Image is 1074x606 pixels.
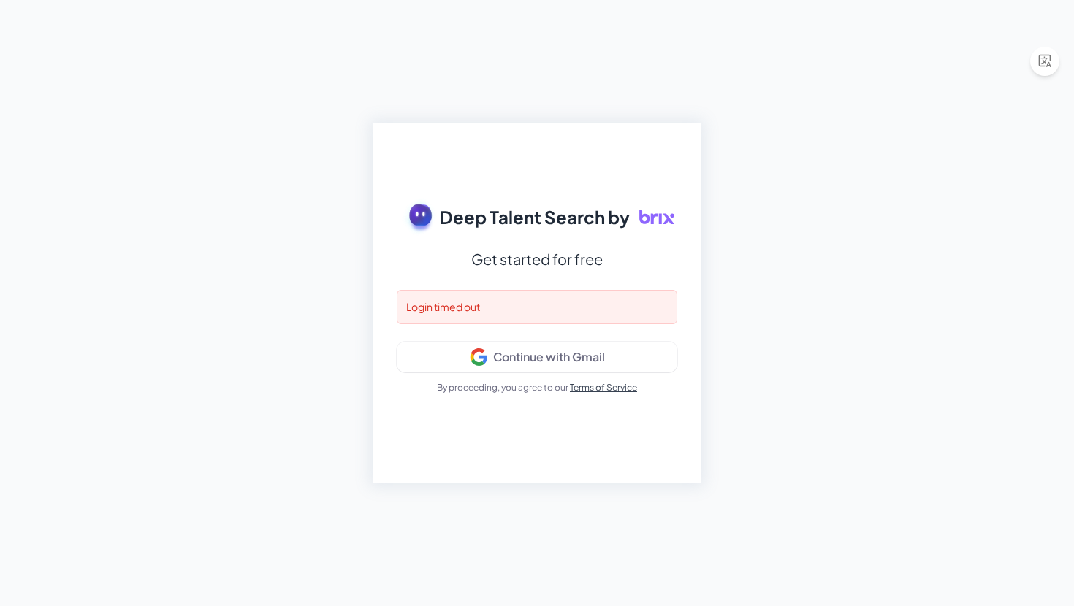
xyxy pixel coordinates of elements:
[437,381,637,394] p: By proceeding, you agree to our
[493,350,605,364] div: Continue with Gmail
[397,290,677,324] div: Login timed out
[397,342,677,372] button: Continue with Gmail
[570,382,637,393] a: Terms of Service
[471,246,603,272] div: Get started for free
[440,204,630,230] span: Deep Talent Search by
